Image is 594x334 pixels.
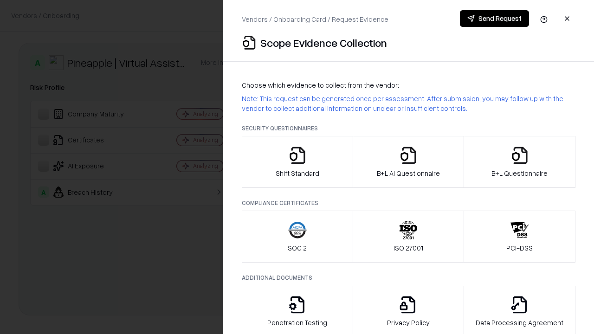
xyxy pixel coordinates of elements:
p: Additional Documents [242,274,575,282]
p: Shift Standard [276,168,319,178]
p: B+L Questionnaire [491,168,548,178]
button: ISO 27001 [353,211,465,263]
button: B+L Questionnaire [464,136,575,188]
p: Vendors / Onboarding Card / Request Evidence [242,14,388,24]
p: ISO 27001 [394,243,423,253]
button: Shift Standard [242,136,353,188]
p: Choose which evidence to collect from the vendor: [242,80,575,90]
p: SOC 2 [288,243,307,253]
button: Send Request [460,10,529,27]
p: Compliance Certificates [242,199,575,207]
p: Privacy Policy [387,318,430,328]
button: B+L AI Questionnaire [353,136,465,188]
button: SOC 2 [242,211,353,263]
p: Data Processing Agreement [476,318,563,328]
p: Security Questionnaires [242,124,575,132]
p: Scope Evidence Collection [260,35,387,50]
p: B+L AI Questionnaire [377,168,440,178]
button: PCI-DSS [464,211,575,263]
p: Penetration Testing [267,318,327,328]
p: PCI-DSS [506,243,533,253]
p: Note: This request can be generated once per assessment. After submission, you may follow up with... [242,94,575,113]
